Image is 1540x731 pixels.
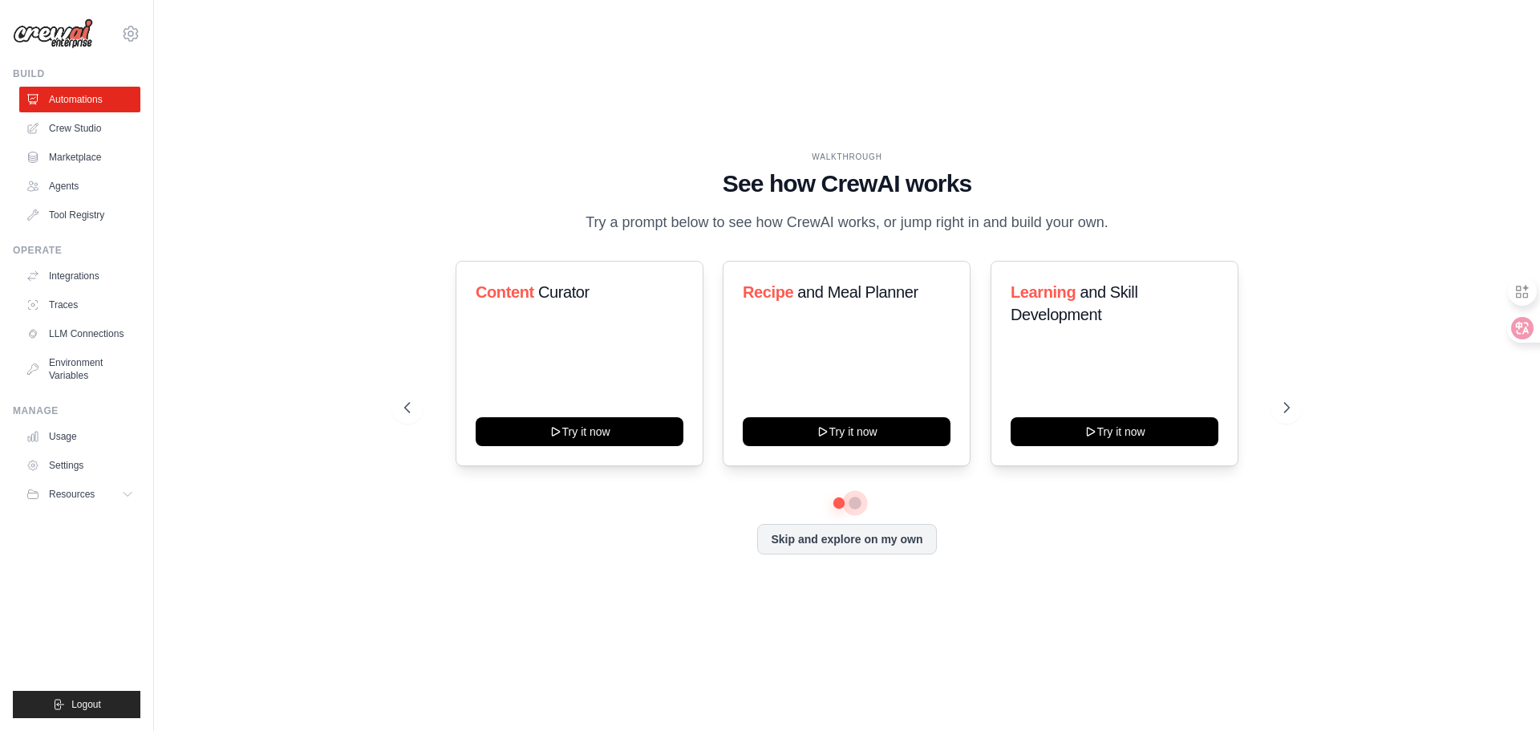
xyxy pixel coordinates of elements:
a: Marketplace [19,144,140,170]
span: Learning [1011,283,1076,301]
span: and Skill Development [1011,283,1137,323]
span: Logout [71,698,101,711]
a: Settings [19,453,140,478]
img: Logo [13,18,93,49]
a: Environment Variables [19,350,140,388]
button: Try it now [743,417,950,446]
a: LLM Connections [19,321,140,347]
div: Operate [13,244,140,257]
button: Try it now [1011,417,1218,446]
span: Resources [49,488,95,501]
div: Manage [13,404,140,417]
a: Tool Registry [19,202,140,228]
span: Content [476,283,534,301]
button: Resources [19,481,140,507]
a: Agents [19,173,140,199]
a: Integrations [19,263,140,289]
span: Recipe [743,283,793,301]
a: Usage [19,424,140,449]
div: Build [13,67,140,80]
span: and Meal Planner [798,283,918,301]
button: Logout [13,691,140,718]
span: Curator [538,283,590,301]
button: Try it now [476,417,683,446]
p: Try a prompt below to see how CrewAI works, or jump right in and build your own. [577,211,1116,234]
a: Traces [19,292,140,318]
a: Crew Studio [19,116,140,141]
button: Skip and explore on my own [757,524,936,554]
div: WALKTHROUGH [404,151,1290,163]
h1: See how CrewAI works [404,169,1290,198]
a: Automations [19,87,140,112]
